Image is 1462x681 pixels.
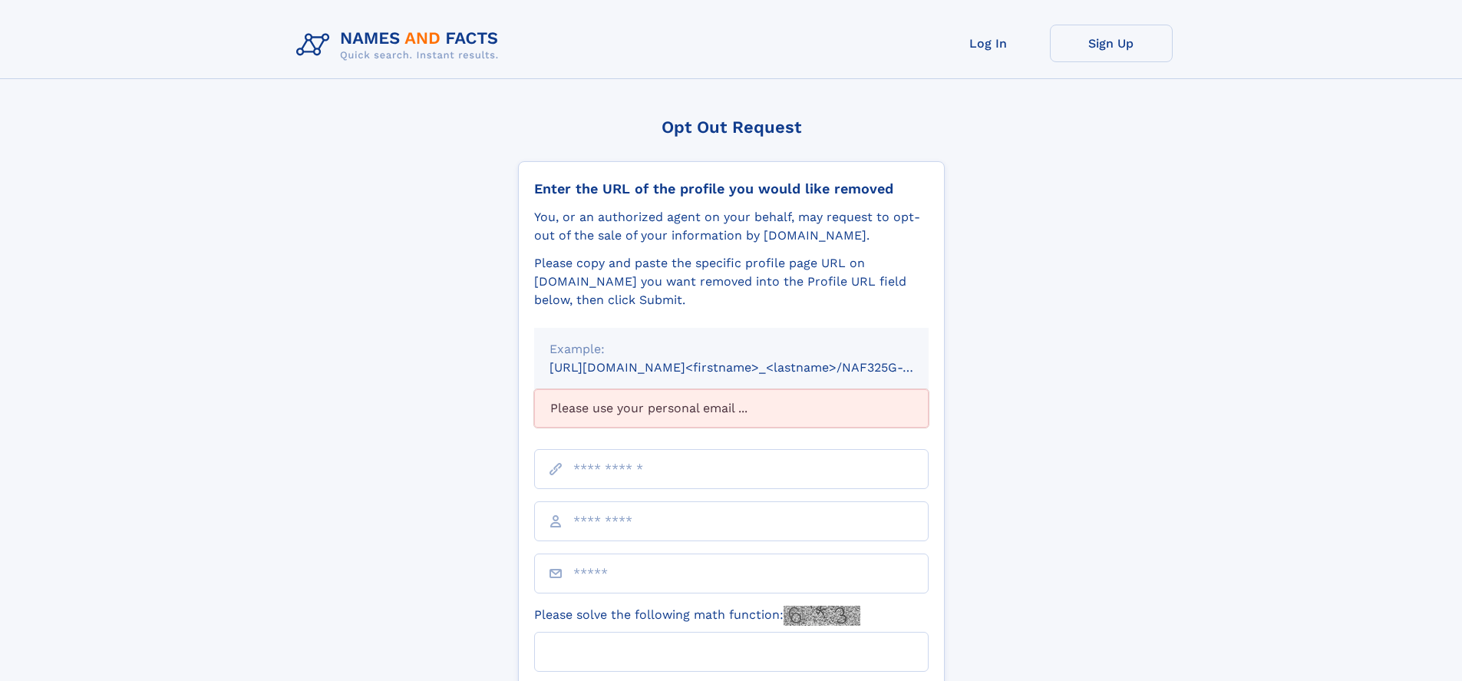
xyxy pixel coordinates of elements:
a: Log In [927,25,1050,62]
a: Sign Up [1050,25,1173,62]
div: Please copy and paste the specific profile page URL on [DOMAIN_NAME] you want removed into the Pr... [534,254,929,309]
div: Example: [549,340,913,359]
label: Please solve the following math function: [534,606,860,626]
img: Logo Names and Facts [290,25,511,66]
div: Enter the URL of the profile you would like removed [534,180,929,197]
div: Please use your personal email ... [534,389,929,428]
div: Opt Out Request [518,117,945,137]
small: [URL][DOMAIN_NAME]<firstname>_<lastname>/NAF325G-xxxxxxxx [549,360,958,375]
div: You, or an authorized agent on your behalf, may request to opt-out of the sale of your informatio... [534,208,929,245]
